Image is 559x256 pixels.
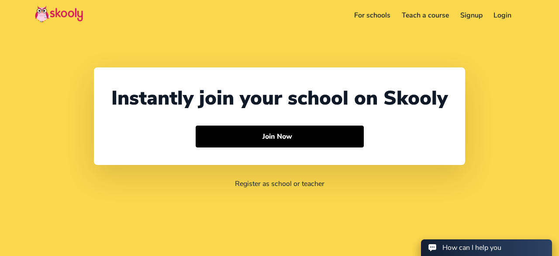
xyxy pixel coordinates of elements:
a: Teach a course [396,8,455,22]
button: Join Now [196,126,364,147]
a: Register as school or teacher [235,179,324,189]
div: Instantly join your school on Skooly [111,85,448,112]
a: Login [488,8,517,22]
a: For schools [349,8,397,22]
img: Skooly [35,6,83,23]
a: Signup [455,8,488,22]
